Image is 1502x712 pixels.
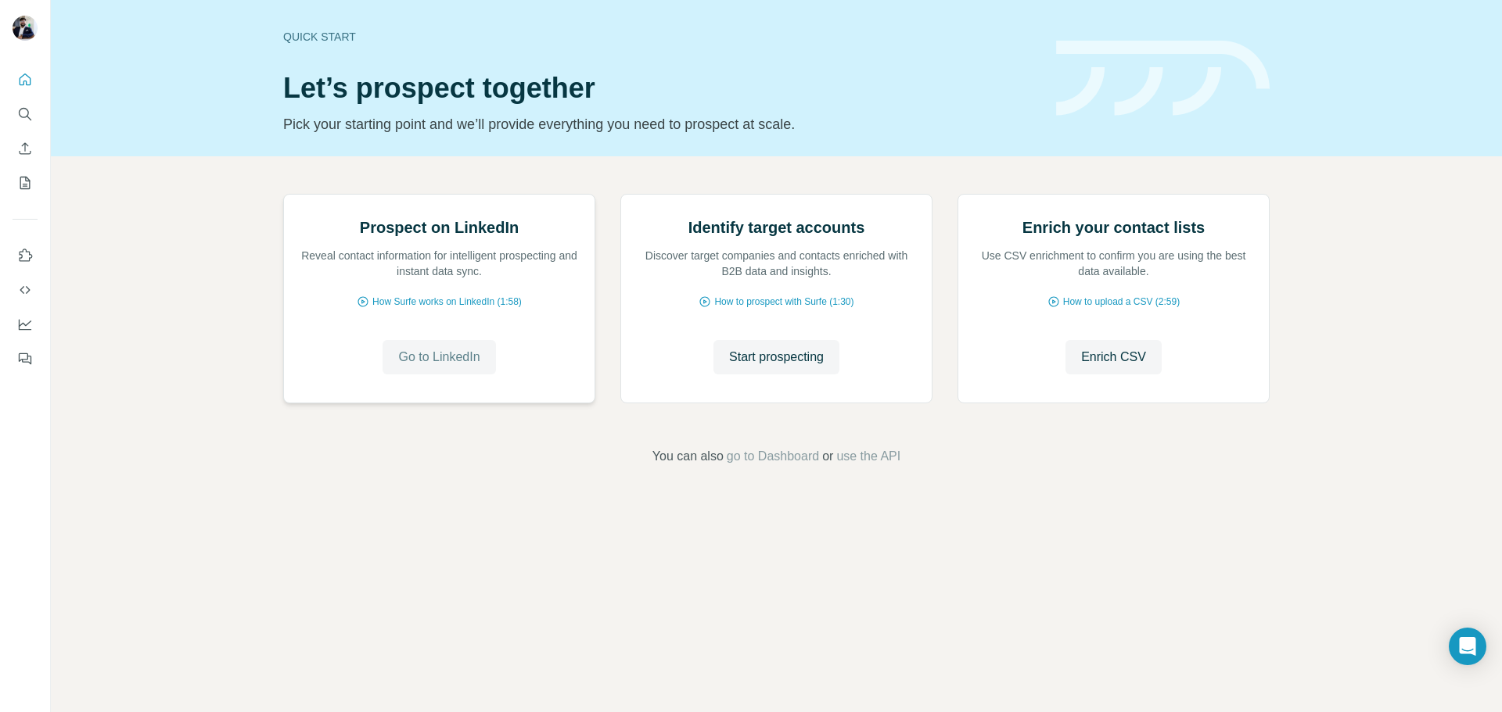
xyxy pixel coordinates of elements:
img: Avatar [13,16,38,41]
span: Enrich CSV [1081,348,1146,367]
span: How to upload a CSV (2:59) [1063,295,1180,309]
h2: Prospect on LinkedIn [360,216,519,238]
button: Go to LinkedIn [383,340,495,374]
h2: Enrich your contact lists [1022,216,1205,238]
span: Go to LinkedIn [398,348,480,367]
button: Quick start [13,66,38,94]
button: Enrich CSV [1065,340,1162,374]
span: You can also [652,447,724,466]
div: Quick start [283,29,1037,45]
div: Open Intercom Messenger [1449,628,1486,665]
p: Pick your starting point and we’ll provide everything you need to prospect at scale. [283,113,1037,135]
button: Start prospecting [713,340,839,374]
button: Feedback [13,345,38,373]
h1: Let’s prospect together [283,73,1037,104]
h2: Identify target accounts [688,216,865,238]
button: My lists [13,169,38,197]
p: Discover target companies and contacts enriched with B2B data and insights. [637,248,916,279]
span: How to prospect with Surfe (1:30) [714,295,853,309]
p: Reveal contact information for intelligent prospecting and instant data sync. [300,248,579,279]
button: Use Surfe on LinkedIn [13,242,38,270]
button: go to Dashboard [727,447,819,466]
button: Dashboard [13,310,38,338]
span: How Surfe works on LinkedIn (1:58) [372,295,522,309]
button: Enrich CSV [13,134,38,163]
span: or [822,447,833,466]
button: Search [13,100,38,128]
button: use the API [836,447,900,466]
img: banner [1056,41,1270,116]
span: Start prospecting [729,348,824,367]
p: Use CSV enrichment to confirm you are using the best data available. [974,248,1253,279]
button: Use Surfe API [13,276,38,304]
